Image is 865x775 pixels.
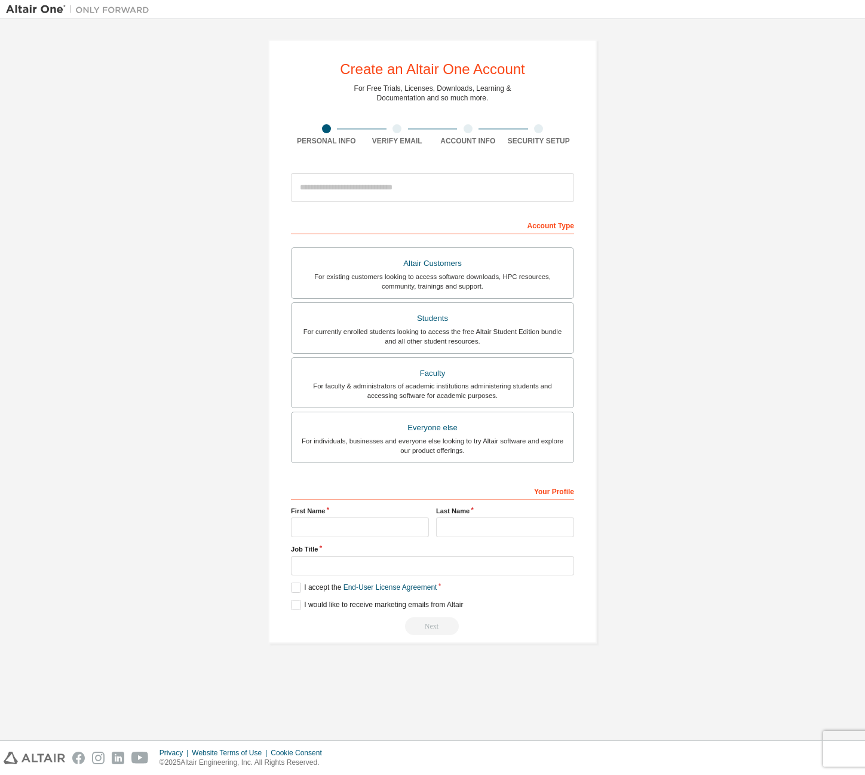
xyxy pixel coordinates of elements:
label: I accept the [291,583,437,593]
div: For Free Trials, Licenses, Downloads, Learning & Documentation and so much more. [354,84,511,103]
a: End-User License Agreement [343,583,437,592]
div: Security Setup [504,136,575,146]
div: Altair Customers [299,255,566,272]
div: Students [299,310,566,327]
label: Job Title [291,544,574,554]
div: Read and acccept EULA to continue [291,617,574,635]
div: Everyone else [299,419,566,436]
div: Cookie Consent [271,748,329,758]
div: Privacy [159,748,192,758]
div: For faculty & administrators of academic institutions administering students and accessing softwa... [299,381,566,400]
div: For existing customers looking to access software downloads, HPC resources, community, trainings ... [299,272,566,291]
p: © 2025 Altair Engineering, Inc. All Rights Reserved. [159,758,329,768]
div: Account Info [432,136,504,146]
div: For currently enrolled students looking to access the free Altair Student Edition bundle and all ... [299,327,566,346]
div: Personal Info [291,136,362,146]
label: First Name [291,506,429,516]
img: instagram.svg [92,752,105,764]
div: Account Type [291,215,574,234]
label: I would like to receive marketing emails from Altair [291,600,463,610]
div: Faculty [299,365,566,382]
img: altair_logo.svg [4,752,65,764]
img: Altair One [6,4,155,16]
img: linkedin.svg [112,752,124,764]
img: facebook.svg [72,752,85,764]
label: Last Name [436,506,574,516]
div: For individuals, businesses and everyone else looking to try Altair software and explore our prod... [299,436,566,455]
img: youtube.svg [131,752,149,764]
div: Create an Altair One Account [340,62,525,76]
div: Your Profile [291,481,574,500]
div: Website Terms of Use [192,748,271,758]
div: Verify Email [362,136,433,146]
